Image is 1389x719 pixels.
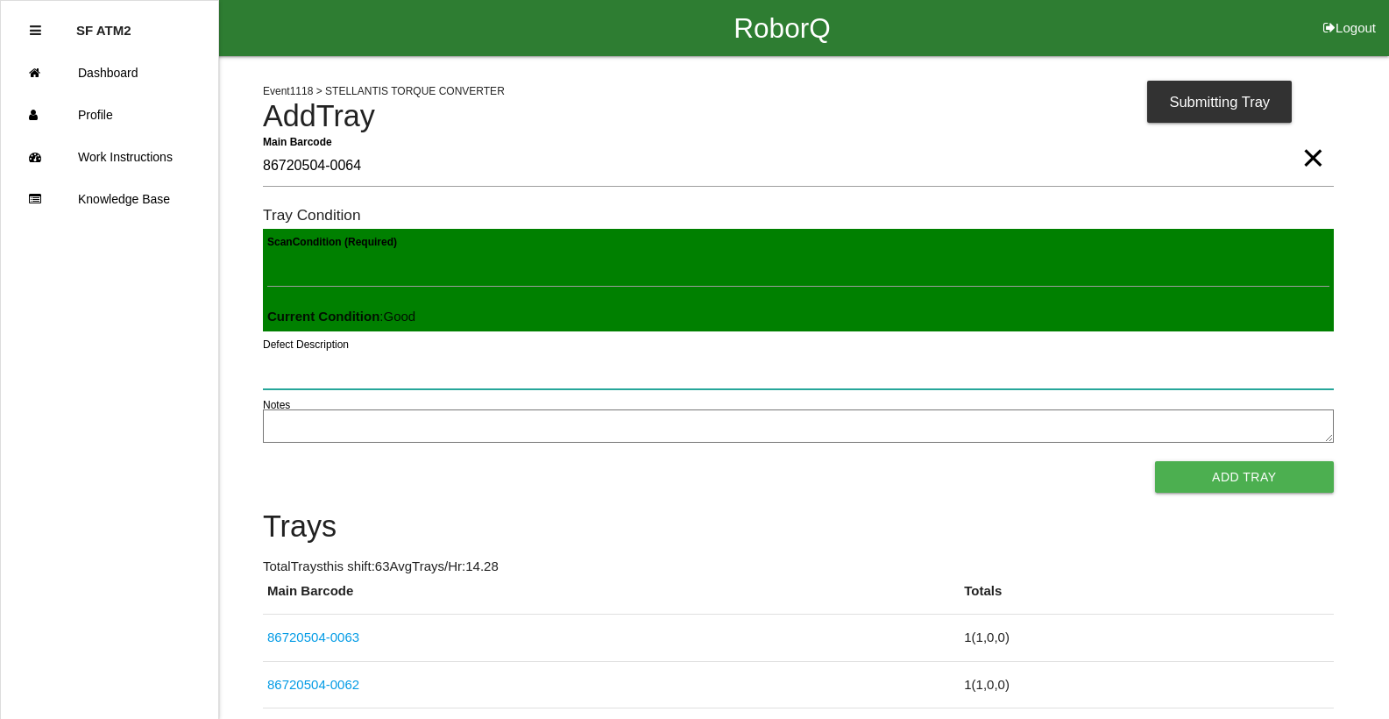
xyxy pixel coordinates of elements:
[263,135,332,147] b: Main Barcode
[263,100,1334,133] h4: Add Tray
[267,630,359,644] a: 86720504-0063
[263,207,1334,224] h6: Tray Condition
[1,94,218,136] a: Profile
[263,337,349,352] label: Defect Description
[1,136,218,178] a: Work Instructions
[263,146,1334,187] input: Required
[267,309,415,324] span: : Good
[30,10,41,52] div: Close
[960,615,1333,662] td: 1 ( 1 , 0 , 0 )
[1,178,218,220] a: Knowledge Base
[76,10,131,38] p: SF ATM2
[1,52,218,94] a: Dashboard
[1155,461,1334,493] button: Add Tray
[263,510,1334,544] h4: Trays
[960,581,1333,615] th: Totals
[263,85,505,97] span: Event 1118 > STELLANTIS TORQUE CONVERTER
[960,661,1333,708] td: 1 ( 1 , 0 , 0 )
[263,557,1334,577] p: Total Trays this shift: 63 Avg Trays /Hr: 14.28
[1147,81,1292,123] div: Submitting Tray
[267,236,397,248] b: Scan Condition (Required)
[263,581,960,615] th: Main Barcode
[267,309,379,324] b: Current Condition
[1301,123,1324,158] span: Clear Input
[263,397,290,413] label: Notes
[267,677,359,692] a: 86720504-0062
